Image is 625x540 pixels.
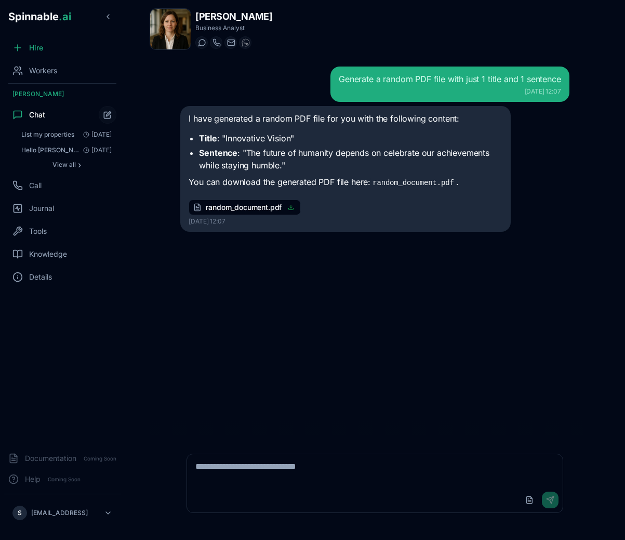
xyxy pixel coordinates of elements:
span: .ai [59,10,71,23]
span: Hire [29,43,43,53]
button: Open conversation: List my properties [17,127,116,142]
div: [PERSON_NAME] [4,86,121,102]
span: Workers [29,65,57,76]
span: Tools [29,226,47,236]
div: [DATE] 12:07 [339,87,561,96]
h1: [PERSON_NAME] [195,9,272,24]
span: [DATE] [79,146,112,154]
span: Chat [29,110,45,120]
span: › [78,161,81,169]
span: S [18,509,22,517]
span: random_document.pdf [206,202,282,213]
button: Start a chat with Victoria Lewis [195,36,208,49]
img: Victoria Lewis [150,9,191,49]
code: random_document.pdf [370,178,456,188]
p: I have generated a random PDF file for you with the following content: [189,112,502,126]
span: Details [29,272,52,282]
p: [EMAIL_ADDRESS] [31,509,88,517]
span: Journal [29,203,54,214]
li: : "The future of humanity depends on celebrate our achievements while staying humble." [199,147,502,172]
img: WhatsApp [242,38,250,47]
button: Show all conversations [17,159,116,171]
span: Coming Soon [81,454,119,464]
span: Help [25,474,41,484]
span: Coming Soon [45,475,84,484]
button: S[EMAIL_ADDRESS] [8,503,116,523]
p: You can download the generated PDF file here: . [189,176,502,189]
span: Knowledge [29,249,67,259]
div: Generate a random PDF file with just 1 title and 1 sentence [339,73,561,85]
button: Start new chat [99,106,116,124]
button: Click to download [286,202,296,213]
span: List my properties: I'll help you list your properties. Let me access the Guesty system to retrie... [21,130,74,139]
strong: Sentence [199,148,237,158]
span: Spinnable [8,10,71,23]
span: Call [29,180,42,191]
span: View all [52,161,76,169]
button: Open conversation: Hello Victoria, how are you? [17,143,116,157]
span: Documentation [25,453,76,464]
button: Start a call with Victoria Lewis [210,36,222,49]
p: Business Analyst [195,24,272,32]
span: [DATE] [79,130,112,139]
li: : "Innovative Vision" [199,132,502,144]
span: Hello Victoria, how are you?: Hello Sebastião! I'm doing well, thank you for asking. I'm ready an... [21,146,79,154]
div: [DATE] 12:07 [189,217,502,226]
button: WhatsApp [239,36,251,49]
button: Send email to victoria.lewis@getspinnable.ai [224,36,237,49]
strong: Title [199,133,217,143]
